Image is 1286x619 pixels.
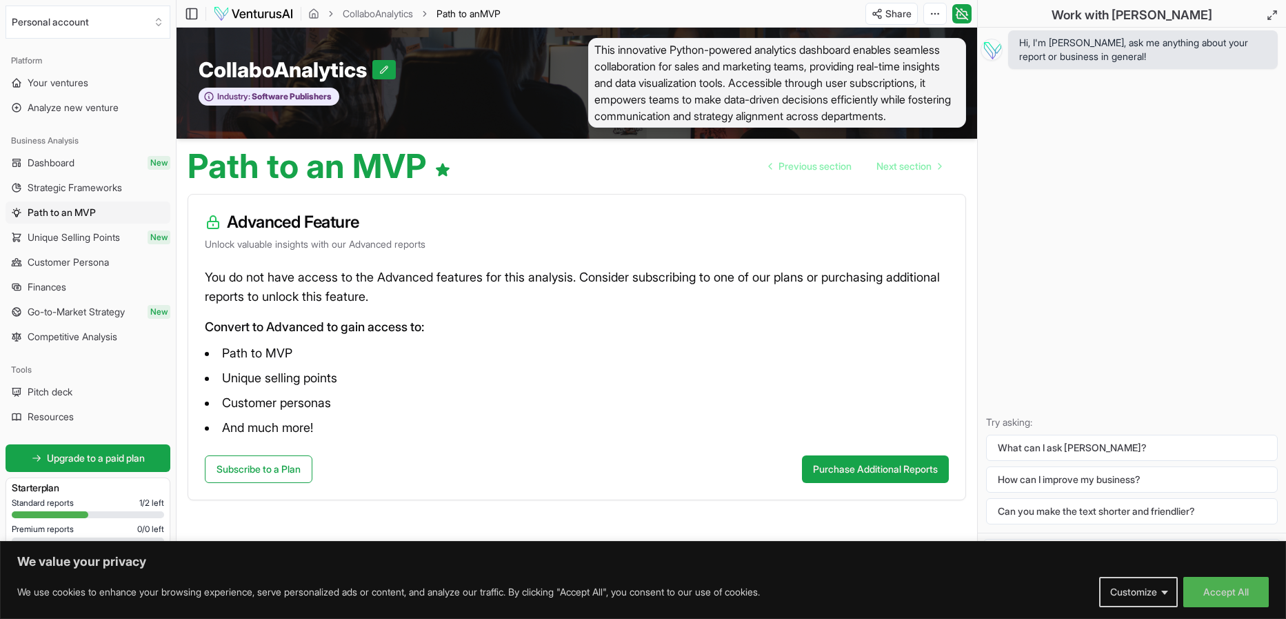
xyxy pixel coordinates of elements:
li: And much more! [205,417,949,439]
span: Industry: [217,91,250,102]
span: Finances [28,280,66,294]
button: What can I ask [PERSON_NAME]? [986,435,1278,461]
span: CollaboAnalytics [199,57,372,82]
a: DashboardNew [6,152,170,174]
span: Upgrade to a paid plan [47,451,145,465]
span: Customer Persona [28,255,109,269]
a: Go-to-Market StrategyNew [6,301,170,323]
a: Customer Persona [6,251,170,273]
span: 1 / 2 left [139,498,164,509]
img: Vera [981,39,1003,61]
span: New [148,156,170,170]
p: We use cookies to enhance your browsing experience, serve personalized ads or content, and analyz... [17,584,760,600]
span: Path to an [436,8,480,19]
span: Competitive Analysis [28,330,117,344]
span: New [148,305,170,319]
span: 0 / 0 left [137,524,164,535]
a: Upgrade to a paid plan [6,444,170,472]
p: Convert to Advanced to gain access to: [205,317,949,337]
span: Software Publishers [250,91,332,102]
nav: breadcrumb [308,7,501,21]
p: Try asking: [986,415,1278,429]
span: Unique Selling Points [28,230,120,244]
span: Standard reports [12,498,74,509]
span: Path to an MVP [28,206,96,219]
div: Platform [6,50,170,72]
span: Previous section [778,159,852,173]
a: Go to next page [865,153,952,180]
button: Can you make the text shorter and friendlier? [986,498,1278,524]
span: Pitch deck [28,385,72,399]
button: Select an organization [6,6,170,39]
span: Premium reports [12,524,74,535]
h3: Starter plan [12,481,164,495]
span: Dashboard [28,156,74,170]
a: Subscribe to a Plan [205,455,312,483]
span: Next section [876,159,932,173]
span: Resources [28,410,74,424]
a: Pitch deck [6,381,170,403]
button: Industry:Software Publishers [199,88,339,106]
p: Unlock valuable insights with our Advanced reports [205,237,949,251]
button: Customize [1099,577,1178,607]
li: Path to MVP [205,342,949,364]
a: Resources [6,406,170,428]
li: Customer personas [205,392,949,414]
span: Analyze new venture [28,101,119,115]
a: Path to an MVP [6,202,170,224]
span: New [148,230,170,244]
span: Hi, I'm [PERSON_NAME], ask me anything about your report or business in general! [1019,36,1267,63]
button: Purchase Additional Reports [802,455,949,483]
a: Finances [6,276,170,298]
span: This innovative Python-powered analytics dashboard enables seamless collaboration for sales and m... [588,38,967,128]
a: Go to previous page [758,153,863,180]
p: We value your privacy [17,553,1269,570]
span: Path to anMVP [436,7,501,21]
div: Business Analysis [6,130,170,152]
button: Share [865,3,918,25]
a: Competitive Analysis [6,326,170,348]
a: Your ventures [6,72,170,94]
h3: Advanced Feature [205,211,949,233]
span: Share [885,7,912,21]
nav: pagination [758,153,952,180]
a: CollaboAnalytics [343,7,413,21]
img: logo [213,6,294,22]
span: Your ventures [28,76,88,90]
h1: Path to an MVP [188,150,451,183]
div: Tools [6,359,170,381]
li: Unique selling points [205,367,949,389]
span: Strategic Frameworks [28,181,122,195]
p: You do not have access to the Advanced features for this analysis. Consider subscribing to one of... [205,268,949,306]
a: Analyze new venture [6,97,170,119]
a: Strategic Frameworks [6,177,170,199]
h2: Work with [PERSON_NAME] [1052,6,1212,25]
button: How can I improve my business? [986,466,1278,493]
span: Go-to-Market Strategy [28,305,125,319]
button: Accept All [1183,577,1269,607]
a: Unique Selling PointsNew [6,226,170,248]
